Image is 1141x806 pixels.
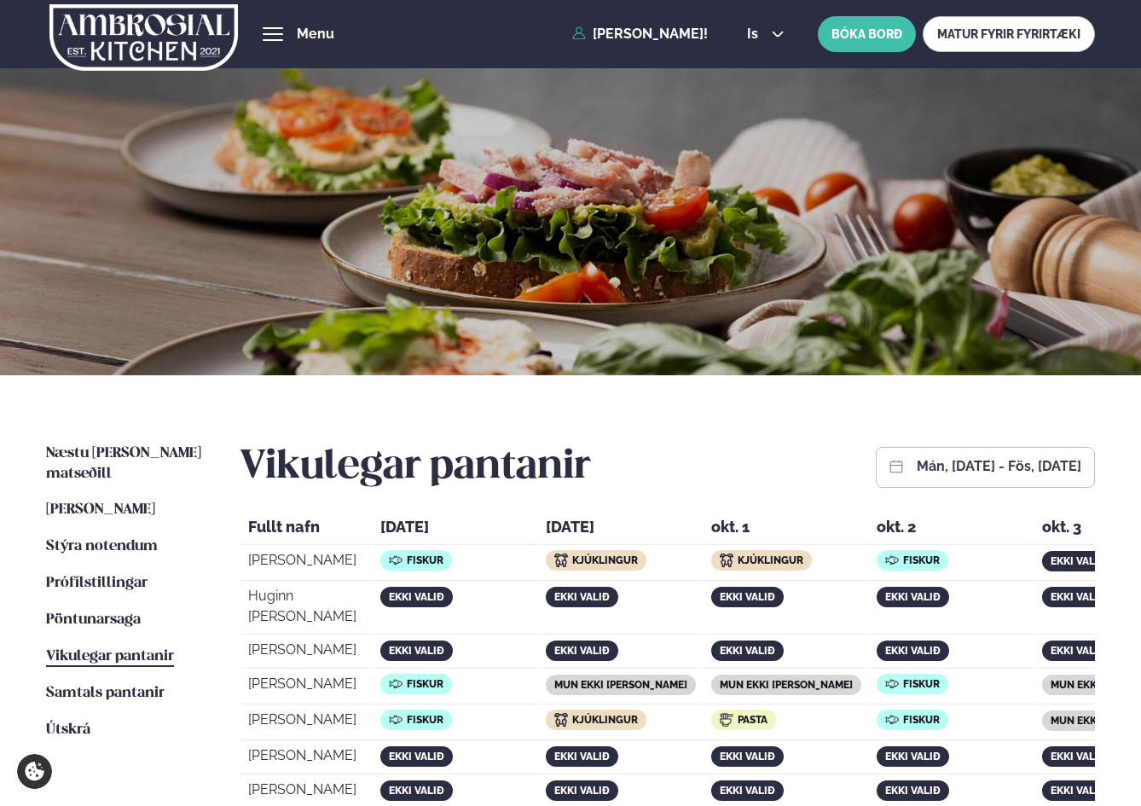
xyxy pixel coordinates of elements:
span: [PERSON_NAME] [46,502,155,517]
span: Fiskur [407,554,443,566]
img: icon img [885,677,899,691]
span: ekki valið [554,645,610,657]
span: Samtals pantanir [46,686,165,700]
td: [PERSON_NAME] [241,742,372,774]
span: Pöntunarsaga [46,612,141,627]
a: MATUR FYRIR FYRIRTÆKI [923,16,1095,52]
img: icon img [554,554,568,567]
span: ekki valið [389,645,444,657]
td: [PERSON_NAME] [241,706,372,740]
span: ekki valið [885,751,941,763]
span: ekki valið [720,751,775,763]
a: [PERSON_NAME] [46,500,155,520]
td: Huginn [PERSON_NAME] [241,583,372,635]
span: ekki valið [1051,555,1106,567]
span: ekki valið [389,751,444,763]
img: icon img [885,554,899,567]
a: Prófílstillingar [46,573,148,594]
span: Kjúklingur [572,714,638,726]
span: ekki valið [389,591,444,603]
img: icon img [885,713,899,727]
span: is [747,27,763,41]
th: Fullt nafn [241,513,372,545]
a: Cookie settings [17,754,52,789]
button: hamburger [263,24,283,44]
span: Kjúklingur [572,554,638,566]
img: icon img [720,713,733,727]
span: Fiskur [903,554,940,566]
td: [PERSON_NAME] [241,547,372,581]
span: Fiskur [407,714,443,726]
span: Fiskur [407,678,443,690]
span: ekki valið [720,591,775,603]
span: ekki valið [885,591,941,603]
h2: Vikulegar pantanir [240,444,591,491]
td: [PERSON_NAME] [241,636,372,669]
img: icon img [720,554,733,567]
span: ekki valið [1051,785,1106,797]
span: ekki valið [1051,645,1106,657]
th: [DATE] [374,513,537,545]
th: okt. 2 [870,513,1034,545]
span: Fiskur [903,678,940,690]
a: Næstu [PERSON_NAME] matseðill [46,444,206,484]
a: Útskrá [46,720,90,740]
a: Samtals pantanir [46,683,165,704]
td: [PERSON_NAME] [241,670,372,705]
a: Pöntunarsaga [46,610,141,630]
a: Stýra notendum [46,536,158,557]
span: mun ekki [PERSON_NAME] [554,679,687,691]
span: ekki valið [885,785,941,797]
img: icon img [389,677,403,691]
span: ekki valið [554,751,610,763]
a: Vikulegar pantanir [46,647,174,667]
span: Pasta [738,714,767,726]
span: ekki valið [720,785,775,797]
img: icon img [389,554,403,567]
span: Vikulegar pantanir [46,649,174,664]
span: ekki valið [885,645,941,657]
span: Stýra notendum [46,539,158,554]
span: Útskrá [46,722,90,737]
span: Kjúklingur [738,554,803,566]
button: is [733,27,797,41]
span: ekki valið [1051,591,1106,603]
img: icon img [554,713,568,727]
span: mun ekki [PERSON_NAME] [720,679,853,691]
th: okt. 1 [704,513,868,545]
span: Fiskur [903,714,940,726]
span: Prófílstillingar [46,576,148,590]
span: ekki valið [554,785,610,797]
a: [PERSON_NAME]! [572,26,708,42]
span: Næstu [PERSON_NAME] matseðill [46,446,201,481]
span: ekki valið [389,785,444,797]
img: icon img [389,713,403,727]
button: BÓKA BORÐ [818,16,916,52]
span: ekki valið [554,591,610,603]
img: logo [49,3,239,72]
span: ekki valið [720,645,775,657]
button: mán, [DATE] - fös, [DATE] [917,460,1081,473]
span: ekki valið [1051,751,1106,763]
th: [DATE] [539,513,703,545]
